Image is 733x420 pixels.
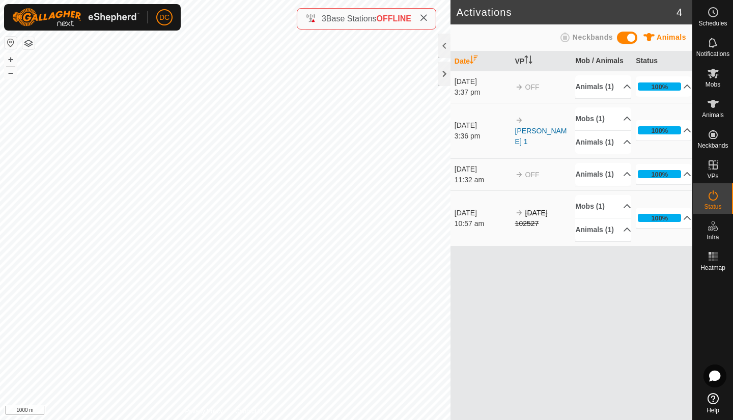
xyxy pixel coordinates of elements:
div: 100% [638,82,681,91]
span: Mobs [706,81,720,88]
img: arrow [515,209,523,217]
p-accordion-header: Mobs (1) [575,107,631,130]
span: Neckbands [697,143,728,149]
span: Base Stations [326,14,377,23]
div: 10:57 am [455,218,510,229]
p-accordion-header: 100% [636,208,691,228]
p-accordion-header: 100% [636,164,691,184]
a: [PERSON_NAME] 1 [515,127,567,146]
h2: Activations [457,6,676,18]
span: Infra [707,234,719,240]
div: 100% [638,126,681,134]
span: OFF [525,171,540,179]
a: Contact Us [235,407,265,416]
img: arrow [515,116,523,124]
div: [DATE] [455,76,510,87]
p-accordion-header: Animals (1) [575,218,631,241]
span: 4 [676,5,682,20]
div: 100% [638,214,681,222]
th: VP [511,51,572,71]
th: Status [632,51,692,71]
a: Privacy Policy [185,407,223,416]
th: Date [450,51,511,71]
span: Animals [657,33,686,41]
div: 100% [651,170,668,179]
span: Status [704,204,721,210]
div: 3:36 pm [455,131,510,142]
div: 100% [651,126,668,135]
p-accordion-header: Animals (1) [575,163,631,186]
div: [DATE] [455,208,510,218]
p-accordion-header: Animals (1) [575,131,631,154]
div: 100% [651,82,668,92]
img: arrow [515,83,523,91]
p-sorticon: Activate to sort [470,57,478,65]
a: Help [693,389,733,417]
button: Map Layers [22,37,35,49]
div: [DATE] [455,120,510,131]
p-accordion-header: Mobs (1) [575,195,631,218]
span: VPs [707,173,718,179]
span: 3 [322,14,326,23]
div: [DATE] [455,164,510,175]
div: 11:32 am [455,175,510,185]
p-sorticon: Activate to sort [524,57,532,65]
p-accordion-header: 100% [636,120,691,141]
span: Neckbands [573,33,613,41]
span: DC [159,12,170,23]
p-accordion-header: Animals (1) [575,75,631,98]
img: Gallagher Logo [12,8,139,26]
th: Mob / Animals [571,51,632,71]
span: Help [707,407,719,413]
div: 100% [651,213,668,223]
button: + [5,53,17,66]
button: Reset Map [5,37,17,49]
div: 100% [638,170,681,178]
span: OFFLINE [377,14,411,23]
s: [DATE] 102527 [515,209,548,228]
p-accordion-header: 100% [636,76,691,97]
img: arrow [515,171,523,179]
span: Heatmap [700,265,725,271]
span: Notifications [696,51,729,57]
div: 3:37 pm [455,87,510,98]
span: OFF [525,83,540,91]
span: Animals [702,112,724,118]
button: – [5,67,17,79]
span: Schedules [698,20,727,26]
